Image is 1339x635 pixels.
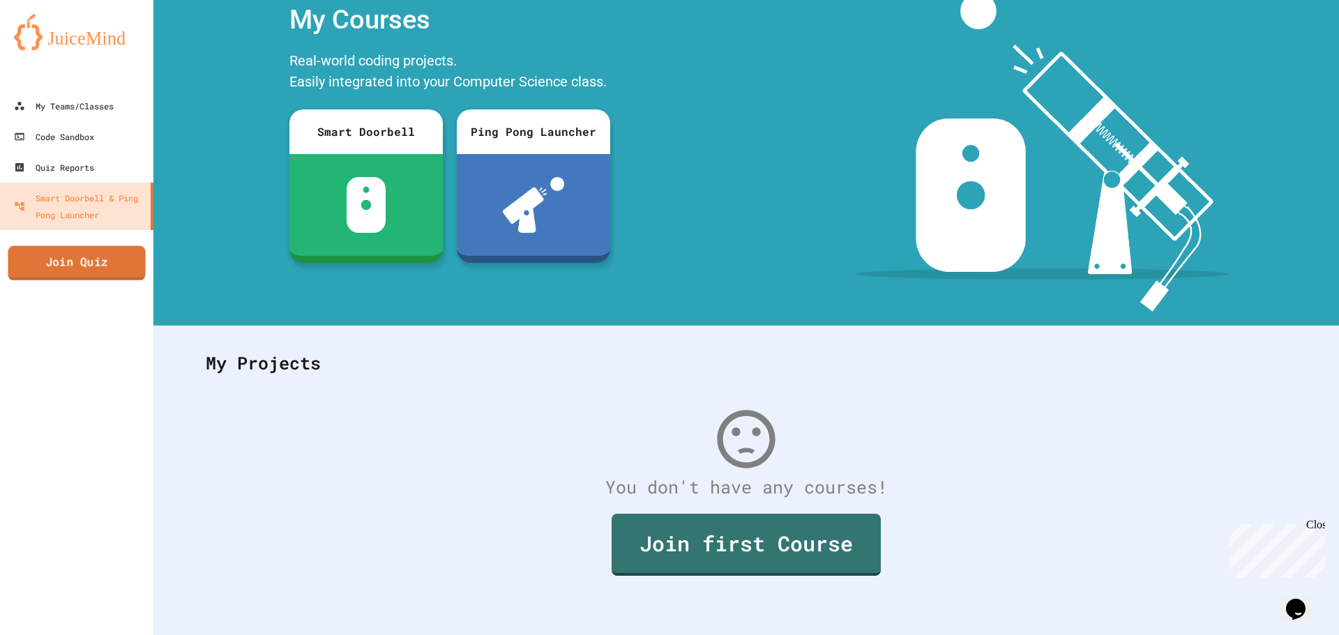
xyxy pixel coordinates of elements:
img: logo-orange.svg [14,14,139,50]
div: Smart Doorbell [289,109,443,154]
div: Ping Pong Launcher [457,109,610,154]
div: My Teams/Classes [14,98,114,114]
div: Real-world coding projects. Easily integrated into your Computer Science class. [282,47,617,99]
div: Quiz Reports [14,159,94,176]
div: You don't have any courses! [192,474,1301,500]
a: Join first Course [612,514,881,576]
div: My Projects [192,336,1301,390]
div: Chat with us now!Close [6,6,96,89]
div: Smart Doorbell & Ping Pong Launcher [14,190,145,223]
a: Join Quiz [8,246,145,281]
img: sdb-white.svg [347,177,386,233]
iframe: chat widget [1223,519,1325,578]
img: ppl-with-ball.png [503,177,565,233]
iframe: chat widget [1280,579,1325,621]
div: Code Sandbox [14,128,94,145]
